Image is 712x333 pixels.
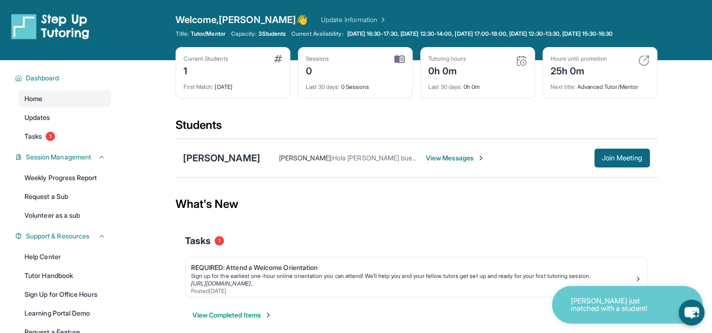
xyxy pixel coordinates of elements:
button: Session Management [22,152,105,162]
div: Current Students [184,55,228,63]
a: Help Center [19,248,111,265]
a: [URL][DOMAIN_NAME].. [191,280,254,287]
img: Chevron-Right [477,154,485,162]
div: Sessions [306,55,329,63]
a: Tasks1 [19,128,111,145]
a: Volunteer as a sub [19,207,111,224]
div: [PERSON_NAME] [183,151,260,165]
span: [DATE] 16:30-17:30, [DATE] 12:30-14:00, [DATE] 17:00-18:00, [DATE] 12:30-13:30, [DATE] 15:30-16:30 [347,30,613,38]
button: chat-button [679,300,704,325]
img: card [394,55,405,63]
a: REQUIRED: Attend a Welcome OrientationSign up for the earliest one-hour online orientation you ca... [185,257,648,297]
span: Tasks [24,132,42,141]
div: [DATE] [184,78,282,91]
a: [DATE] 16:30-17:30, [DATE] 12:30-14:00, [DATE] 17:00-18:00, [DATE] 12:30-13:30, [DATE] 15:30-16:30 [345,30,615,38]
span: Updates [24,113,50,122]
div: What's New [176,183,657,225]
span: Current Availability: [291,30,343,38]
div: Sign up for the earliest one-hour online orientation you can attend! We’ll help you and your fell... [191,272,634,280]
span: Last 30 days : [306,83,340,90]
div: 25h 0m [551,63,607,78]
span: Join Meeting [602,155,642,161]
img: Chevron Right [377,15,387,24]
div: Posted [DATE] [191,287,634,295]
span: Session Management [26,152,91,162]
span: 1 [215,236,224,246]
span: Support & Resources [26,231,89,241]
span: Capacity: [231,30,257,38]
button: View Completed Items [192,310,272,320]
p: [PERSON_NAME] just matched with a student! [571,297,665,313]
span: 3 Students [258,30,286,38]
a: Updates [19,109,111,126]
div: Hours until promotion [551,55,607,63]
span: Dashboard [26,73,59,83]
span: Title: [176,30,189,38]
a: Weekly Progress Report [19,169,111,186]
img: card [638,55,649,66]
span: Welcome, [PERSON_NAME] 👋 [176,13,308,26]
div: Tutoring hours [428,55,466,63]
div: REQUIRED: Attend a Welcome Orientation [191,263,634,272]
a: Sign Up for Office Hours [19,286,111,303]
a: Home [19,90,111,107]
a: Update Information [321,15,387,24]
span: First Match : [184,83,214,90]
span: View Messages [426,153,485,163]
img: card [274,55,282,63]
div: 0 [306,63,329,78]
span: 1 [46,132,55,141]
span: [PERSON_NAME] : [279,154,332,162]
a: Tutor Handbook [19,267,111,284]
a: Request a Sub [19,188,111,205]
div: 0 Sessions [306,78,405,91]
div: 0h 0m [428,63,466,78]
div: 1 [184,63,228,78]
span: Last 30 days : [428,83,462,90]
span: Tutor/Mentor [191,30,225,38]
img: card [516,55,527,66]
a: Learning Portal Demo [19,305,111,322]
img: logo [11,13,89,40]
span: Home [24,94,42,103]
span: Tasks [185,234,211,247]
div: Advanced Tutor/Mentor [551,78,649,91]
div: Students [176,118,657,138]
button: Dashboard [22,73,105,83]
button: Support & Resources [22,231,105,241]
div: 0h 0m [428,78,527,91]
button: Join Meeting [594,149,650,167]
span: Next title : [551,83,576,90]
